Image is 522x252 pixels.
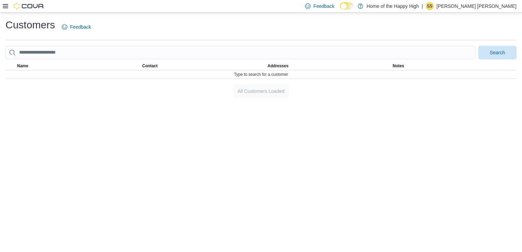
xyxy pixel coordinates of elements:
[234,72,288,77] span: Type to search for a customer
[340,2,354,10] input: Dark Mode
[478,46,517,59] button: Search
[233,84,289,98] button: All Customers Loaded
[490,49,505,56] span: Search
[427,2,432,10] span: SS
[14,3,44,10] img: Cova
[237,88,285,95] span: All Customers Loaded
[59,20,94,34] a: Feedback
[313,3,334,10] span: Feedback
[367,2,419,10] p: Home of the Happy High
[142,63,158,69] span: Contact
[426,2,434,10] div: Shivani Shivani
[437,2,517,10] p: [PERSON_NAME] [PERSON_NAME]
[17,63,28,69] span: Name
[267,63,288,69] span: Addresses
[5,18,55,32] h1: Customers
[422,2,423,10] p: |
[70,24,91,30] span: Feedback
[393,63,404,69] span: Notes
